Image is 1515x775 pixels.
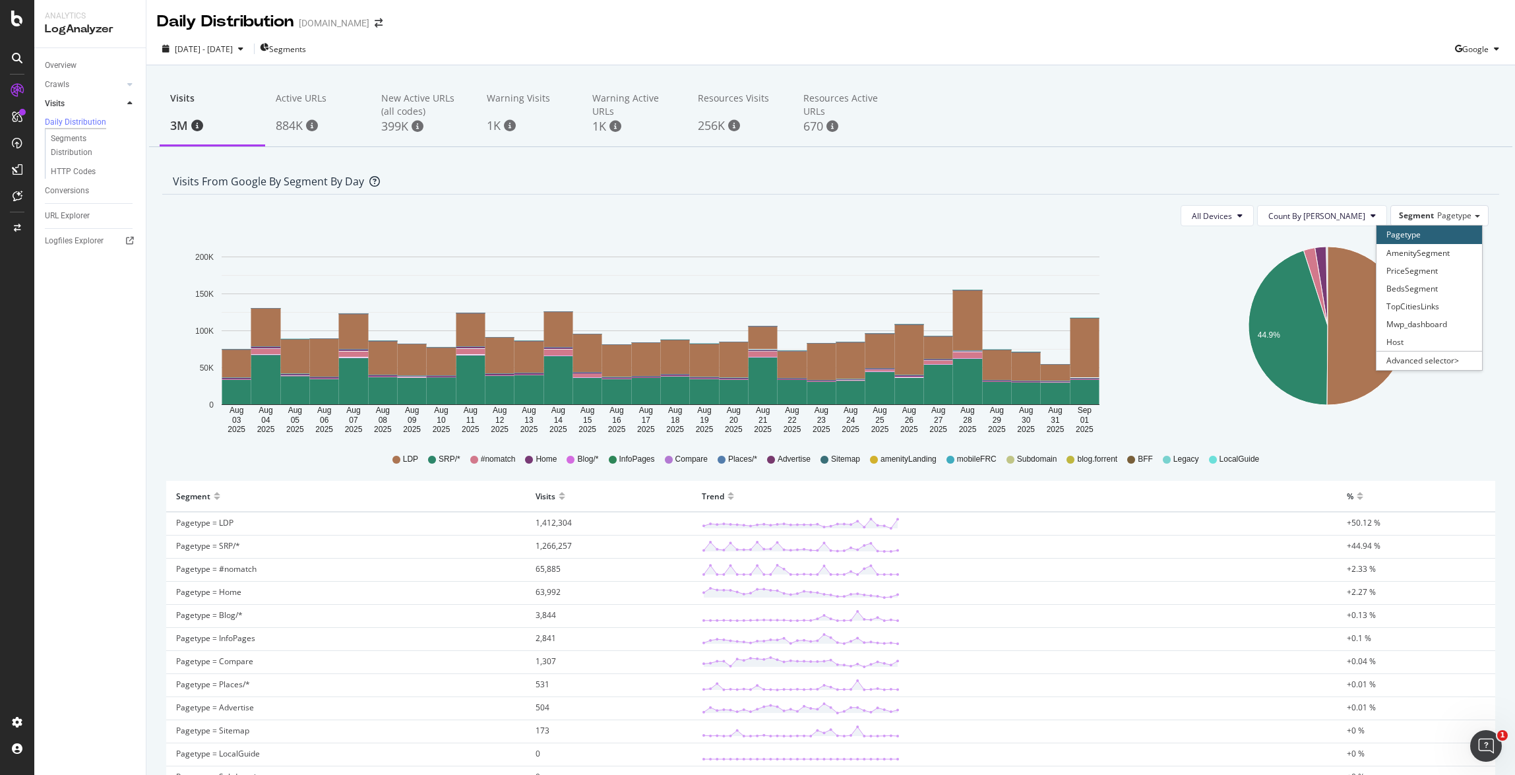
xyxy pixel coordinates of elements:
[481,454,516,465] span: #nomatch
[536,517,572,528] span: 1,412,304
[288,406,302,416] text: Aug
[675,454,708,465] span: Compare
[639,406,653,416] text: Aug
[727,406,741,416] text: Aug
[45,234,137,248] a: Logfiles Explorer
[881,454,937,465] span: amenityLanding
[1048,406,1062,416] text: Aug
[1169,237,1486,435] svg: A chart.
[698,92,782,117] div: Resources Visits
[45,97,123,111] a: Visits
[45,59,137,73] a: Overview
[1376,262,1482,280] div: PriceSegment
[45,78,123,92] a: Crawls
[608,425,626,434] text: 2025
[376,406,390,416] text: Aug
[842,425,859,434] text: 2025
[173,175,364,188] div: Visits from google by Segment by Day
[1192,210,1232,222] span: All Devices
[522,406,536,416] text: Aug
[1462,44,1489,55] span: Google
[176,748,260,759] span: Pagetype = LocalGuide
[905,416,914,425] text: 26
[260,38,306,59] button: Segments
[45,97,65,111] div: Visits
[1347,517,1380,528] span: +50.12 %
[934,416,943,425] text: 27
[195,290,214,299] text: 150K
[1347,748,1365,759] span: +0 %
[51,165,137,179] a: HTTP Codes
[176,540,240,551] span: Pagetype = SRP/*
[491,425,509,434] text: 2025
[349,416,358,425] text: 07
[580,406,594,416] text: Aug
[758,416,768,425] text: 21
[176,609,243,621] span: Pagetype = Blog/*
[844,406,857,416] text: Aug
[1017,454,1057,465] span: Subdomain
[990,406,1004,416] text: Aug
[381,92,466,118] div: New Active URLs (all codes)
[493,406,507,416] text: Aug
[173,237,1148,435] svg: A chart.
[176,586,241,598] span: Pagetype = Home
[346,406,360,416] text: Aug
[729,416,739,425] text: 20
[1047,425,1065,434] text: 2025
[495,416,505,425] text: 12
[315,425,333,434] text: 2025
[1347,563,1376,574] span: +2.33 %
[261,416,270,425] text: 04
[959,425,977,434] text: 2025
[536,656,556,667] span: 1,307
[1258,330,1280,340] text: 44.9%
[317,406,331,416] text: Aug
[873,406,886,416] text: Aug
[1347,725,1365,736] span: +0 %
[778,454,811,465] span: Advertise
[1376,333,1482,351] div: Host
[439,454,460,465] span: SRP/*
[1181,205,1254,226] button: All Devices
[1138,454,1153,465] span: BFF
[320,416,329,425] text: 06
[176,633,255,644] span: Pagetype = InfoPages
[725,425,743,434] text: 2025
[754,425,772,434] text: 2025
[276,92,360,117] div: Active URLs
[993,416,1002,425] text: 29
[157,11,294,33] div: Daily Distribution
[45,78,69,92] div: Crawls
[803,118,888,135] div: 670
[437,416,446,425] text: 10
[813,425,830,434] text: 2025
[1376,280,1482,297] div: BedsSegment
[577,454,598,465] span: Blog/*
[176,485,210,507] div: Segment
[299,16,369,30] div: [DOMAIN_NAME]
[1376,226,1482,243] div: Pagetype
[536,609,556,621] span: 3,844
[756,406,770,416] text: Aug
[45,11,135,22] div: Analytics
[1376,297,1482,315] div: TopCitiesLinks
[1470,730,1502,762] iframe: Intercom live chat
[379,416,388,425] text: 08
[702,485,724,507] div: Trend
[1051,416,1060,425] text: 31
[1399,210,1434,221] span: Segment
[176,725,249,736] span: Pagetype = Sitemap
[45,59,77,73] div: Overview
[583,416,592,425] text: 15
[871,425,889,434] text: 2025
[269,44,306,55] span: Segments
[536,586,561,598] span: 63,992
[803,92,888,118] div: Resources Active URLs
[1347,586,1376,598] span: +2.27 %
[157,38,249,59] button: [DATE] - [DATE]
[551,406,565,416] text: Aug
[815,406,828,416] text: Aug
[51,132,124,160] div: Segments Distribution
